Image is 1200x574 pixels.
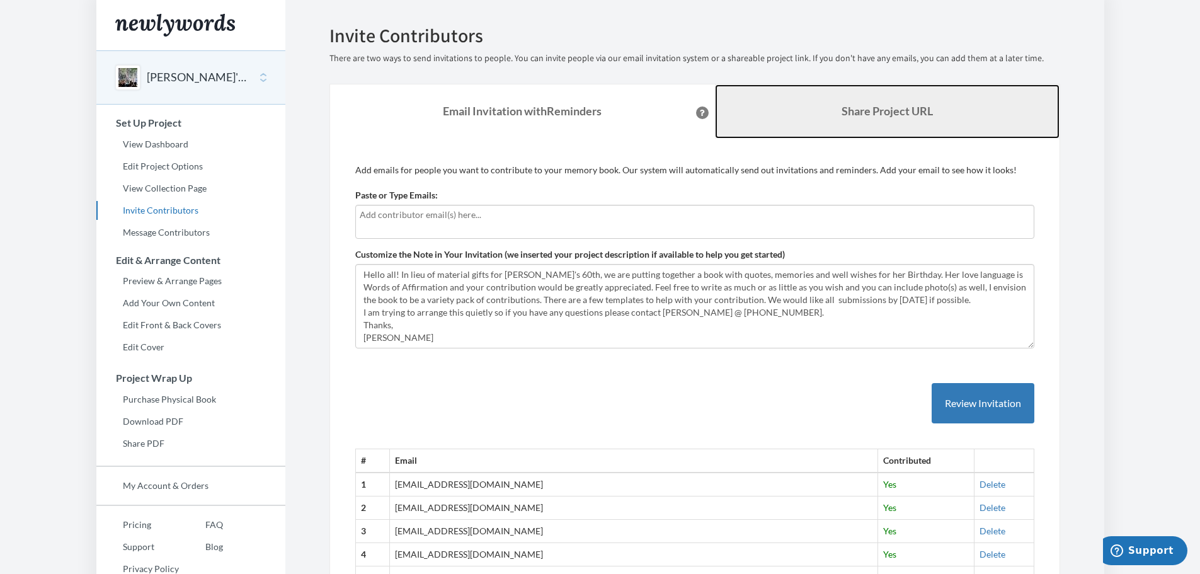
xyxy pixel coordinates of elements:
a: Delete [980,502,1005,513]
a: Edit Cover [96,338,285,357]
b: Share Project URL [842,104,933,118]
a: Share PDF [96,434,285,453]
span: Yes [883,549,896,560]
a: Edit Project Options [96,157,285,176]
p: There are two ways to send invitations to people. You can invite people via our email invitation ... [329,52,1060,65]
td: [EMAIL_ADDRESS][DOMAIN_NAME] [389,497,878,520]
h3: Edit & Arrange Content [97,255,285,266]
th: # [355,449,389,473]
th: 1 [355,473,389,496]
th: Email [389,449,878,473]
td: [EMAIL_ADDRESS][DOMAIN_NAME] [389,520,878,543]
h3: Project Wrap Up [97,372,285,384]
h3: Set Up Project [97,117,285,129]
a: Purchase Physical Book [96,390,285,409]
td: [EMAIL_ADDRESS][DOMAIN_NAME] [389,543,878,566]
a: Edit Front & Back Covers [96,316,285,335]
textarea: Hello all! In lieu of material gifts for [PERSON_NAME]'s 60th, we are putting together a book wit... [355,264,1034,348]
th: 4 [355,543,389,566]
a: Delete [980,479,1005,490]
strong: Email Invitation with Reminders [443,104,602,118]
h2: Invite Contributors [329,25,1060,46]
a: Add Your Own Content [96,294,285,313]
p: Add emails for people you want to contribute to your memory book. Our system will automatically s... [355,164,1034,176]
img: Newlywords logo [115,14,235,37]
input: Add contributor email(s) here... [360,208,1027,222]
th: Contributed [878,449,974,473]
span: Yes [883,479,896,490]
th: 3 [355,520,389,543]
a: My Account & Orders [96,476,285,495]
a: Delete [980,525,1005,536]
label: Paste or Type Emails: [355,189,438,202]
iframe: Opens a widget where you can chat to one of our agents [1103,536,1187,568]
button: [PERSON_NAME]'s 60th Birthday [147,69,249,86]
a: Pricing [96,515,179,534]
a: Blog [179,537,223,556]
span: Yes [883,525,896,536]
a: FAQ [179,515,223,534]
span: Yes [883,502,896,513]
th: 2 [355,497,389,520]
a: Preview & Arrange Pages [96,272,285,290]
a: Download PDF [96,412,285,431]
label: Customize the Note in Your Invitation (we inserted your project description if available to help ... [355,248,785,261]
button: Review Invitation [932,383,1034,424]
a: Delete [980,549,1005,560]
a: View Collection Page [96,179,285,198]
td: [EMAIL_ADDRESS][DOMAIN_NAME] [389,473,878,496]
a: Invite Contributors [96,201,285,220]
a: Support [96,537,179,556]
a: Message Contributors [96,223,285,242]
a: View Dashboard [96,135,285,154]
